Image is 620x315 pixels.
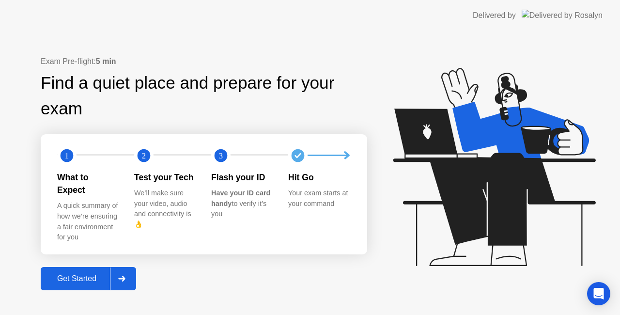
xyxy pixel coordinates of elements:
div: Get Started [44,274,110,283]
div: Flash your ID [211,171,273,184]
text: 3 [219,151,223,160]
b: Have your ID card handy [211,189,270,207]
div: to verify it’s you [211,188,273,220]
div: A quick summary of how we’re ensuring a fair environment for you [57,201,119,242]
div: Find a quiet place and prepare for your exam [41,70,367,122]
b: 5 min [96,57,116,65]
div: Open Intercom Messenger [587,282,610,305]
img: Delivered by Rosalyn [522,10,603,21]
div: Delivered by [473,10,516,21]
div: Hit Go [288,171,350,184]
button: Get Started [41,267,136,290]
div: Exam Pre-flight: [41,56,367,67]
text: 1 [65,151,69,160]
div: Your exam starts at your command [288,188,350,209]
text: 2 [142,151,146,160]
div: What to Expect [57,171,119,197]
div: We’ll make sure your video, audio and connectivity is 👌 [134,188,196,230]
div: Test your Tech [134,171,196,184]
